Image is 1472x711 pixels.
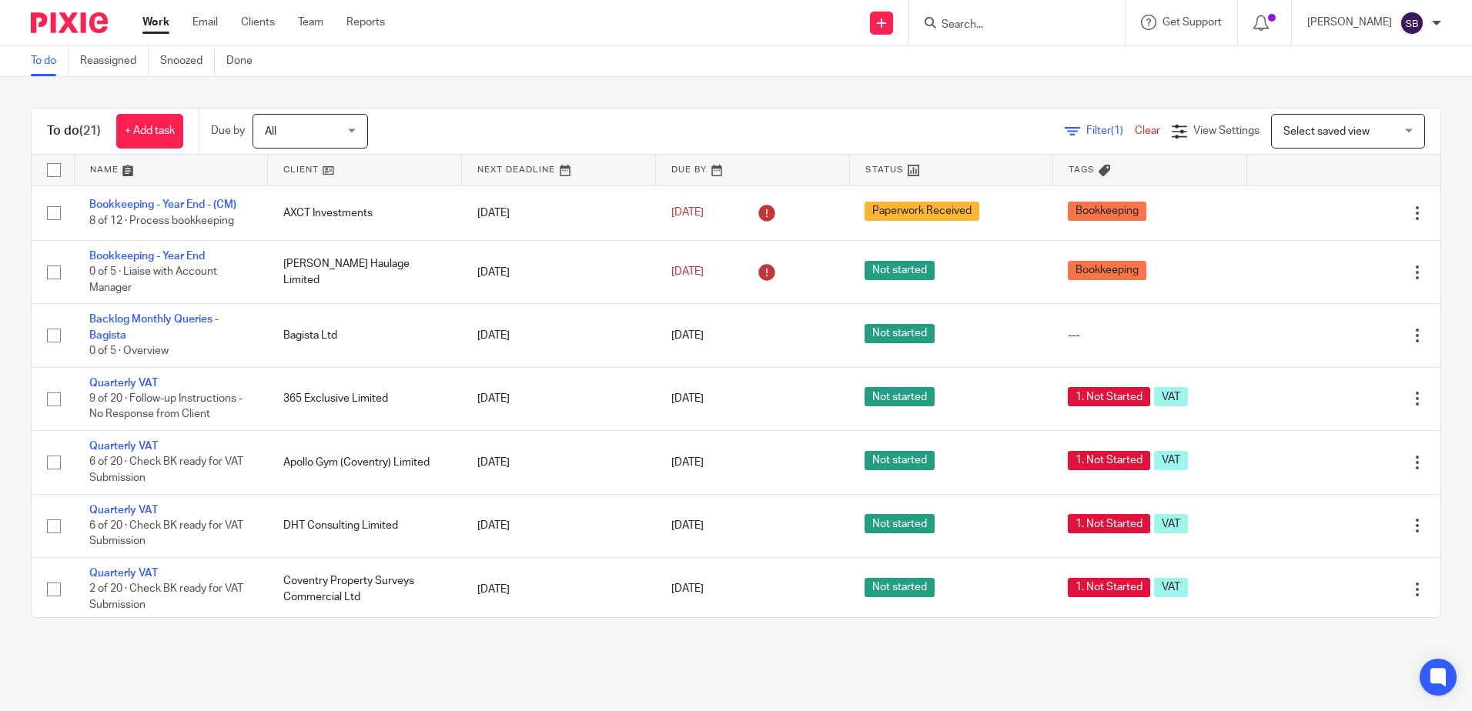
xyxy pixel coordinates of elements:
span: 6 of 20 · Check BK ready for VAT Submission [89,457,243,484]
span: (21) [79,125,101,137]
td: [DATE] [462,558,656,621]
span: Select saved view [1283,126,1370,137]
span: 0 of 5 · Liaise with Account Manager [89,267,217,294]
span: 9 of 20 · Follow-up Instructions - No Response from Client [89,393,243,420]
a: Backlog Monthly Queries - Bagista [89,314,219,340]
span: VAT [1154,578,1188,597]
a: Quarterly VAT [89,505,158,516]
span: View Settings [1193,125,1260,136]
span: [DATE] [671,266,704,277]
span: 1. Not Started [1068,387,1150,406]
a: Quarterly VAT [89,441,158,452]
span: [DATE] [671,330,704,341]
a: Quarterly VAT [89,568,158,579]
a: Quarterly VAT [89,378,158,389]
img: svg%3E [1400,11,1424,35]
span: 2 of 20 · Check BK ready for VAT Submission [89,584,243,611]
a: Work [142,15,169,30]
input: Search [940,18,1079,32]
span: 1. Not Started [1068,514,1150,533]
a: Bookkeeping - Year End - (CM) [89,199,236,210]
td: DHT Consulting Limited [268,494,462,557]
span: VAT [1154,514,1188,533]
td: [DATE] [462,304,656,367]
span: All [265,126,276,137]
a: Clients [241,15,275,30]
p: [PERSON_NAME] [1307,15,1392,30]
a: To do [31,46,69,76]
span: Filter [1086,125,1135,136]
img: Pixie [31,12,108,33]
span: Not started [865,261,935,280]
span: 6 of 20 · Check BK ready for VAT Submission [89,520,243,547]
span: Get Support [1163,17,1222,28]
span: (1) [1111,125,1123,136]
span: Not started [865,324,935,343]
a: Snoozed [160,46,215,76]
span: [DATE] [671,208,704,219]
h1: To do [47,123,101,139]
td: Coventry Property Surveys Commercial Ltd [268,558,462,621]
span: 8 of 12 · Process bookkeeping [89,215,234,226]
td: AXCT Investments [268,185,462,240]
td: 365 Exclusive Limited [268,367,462,430]
a: Bookkeeping - Year End [89,251,205,262]
a: Reports [346,15,385,30]
span: [DATE] [671,584,704,595]
span: Not started [865,387,935,406]
span: VAT [1154,451,1188,470]
a: Clear [1135,125,1160,136]
span: [DATE] [671,520,704,531]
td: [DATE] [462,494,656,557]
td: [DATE] [462,185,656,240]
td: [DATE] [462,367,656,430]
span: Not started [865,578,935,597]
span: 1. Not Started [1068,451,1150,470]
span: Not started [865,451,935,470]
span: 1. Not Started [1068,578,1150,597]
span: Bookkeeping [1068,261,1146,280]
span: VAT [1154,387,1188,406]
a: Done [226,46,264,76]
td: [DATE] [462,240,656,303]
div: --- [1068,328,1231,343]
span: [DATE] [671,393,704,404]
a: Reassigned [80,46,149,76]
span: 0 of 5 · Overview [89,345,169,356]
span: [DATE] [671,457,704,468]
td: Bagista Ltd [268,304,462,367]
a: + Add task [116,114,183,149]
span: Not started [865,514,935,533]
td: [DATE] [462,431,656,494]
td: [PERSON_NAME] Haulage Limited [268,240,462,303]
span: Paperwork Received [865,202,979,221]
a: Email [192,15,218,30]
td: Apollo Gym (Coventry) Limited [268,431,462,494]
span: Bookkeeping [1068,202,1146,221]
p: Due by [211,123,245,139]
span: Tags [1069,165,1095,174]
a: Team [298,15,323,30]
